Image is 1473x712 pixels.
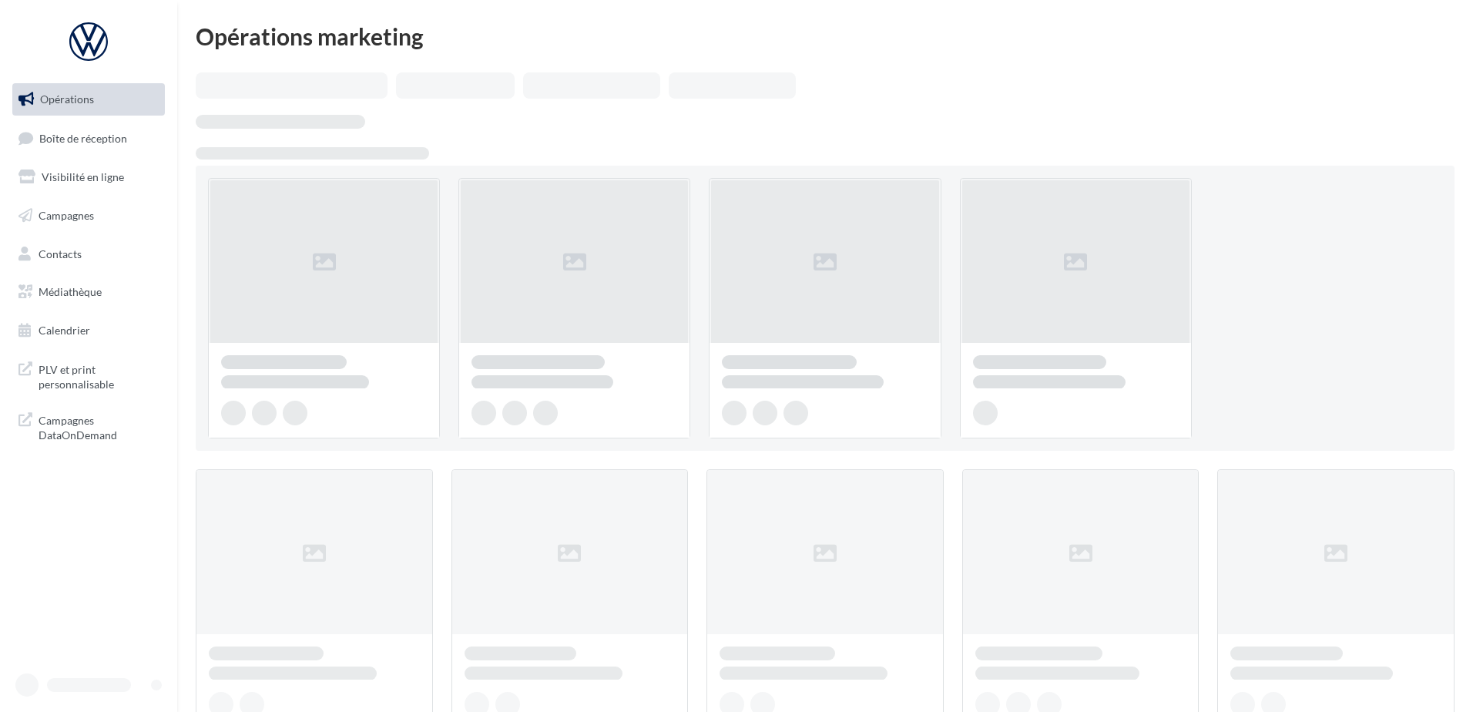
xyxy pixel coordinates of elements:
span: Boîte de réception [39,131,127,144]
a: Campagnes [9,200,168,232]
span: PLV et print personnalisable [39,359,159,392]
a: Contacts [9,238,168,270]
span: Visibilité en ligne [42,170,124,183]
a: Opérations [9,83,168,116]
span: Campagnes DataOnDemand [39,410,159,443]
a: Boîte de réception [9,122,168,155]
a: Calendrier [9,314,168,347]
span: Contacts [39,247,82,260]
a: Campagnes DataOnDemand [9,404,168,449]
a: Visibilité en ligne [9,161,168,193]
a: Médiathèque [9,276,168,308]
div: Opérations marketing [196,25,1455,48]
span: Médiathèque [39,285,102,298]
span: Opérations [40,92,94,106]
span: Campagnes [39,209,94,222]
a: PLV et print personnalisable [9,353,168,398]
span: Calendrier [39,324,90,337]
